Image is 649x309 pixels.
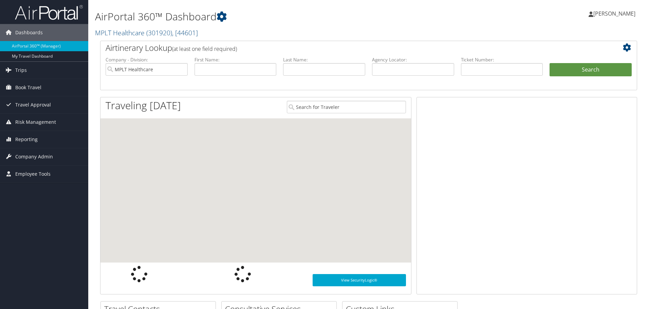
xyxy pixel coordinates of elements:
span: Travel Approval [15,96,51,113]
label: Agency Locator: [372,56,454,63]
span: Company Admin [15,148,53,165]
span: Reporting [15,131,38,148]
h2: Airtinerary Lookup [106,42,587,54]
span: (at least one field required) [172,45,237,53]
span: Dashboards [15,24,43,41]
span: , [ 44601 ] [172,28,198,37]
span: Book Travel [15,79,41,96]
span: ( 301920 ) [146,28,172,37]
label: Last Name: [283,56,365,63]
a: View SecurityLogic® [313,274,406,286]
a: MPLT Healthcare [95,28,198,37]
img: airportal-logo.png [15,4,83,20]
span: Trips [15,62,27,79]
h1: Traveling [DATE] [106,98,181,113]
label: First Name: [194,56,277,63]
h1: AirPortal 360™ Dashboard [95,9,460,24]
span: Employee Tools [15,166,51,182]
button: Search [550,63,632,77]
span: [PERSON_NAME] [593,10,635,17]
a: [PERSON_NAME] [589,3,642,24]
input: Search for Traveler [287,101,406,113]
span: Risk Management [15,114,56,131]
label: Company - Division: [106,56,188,63]
label: Ticket Number: [461,56,543,63]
